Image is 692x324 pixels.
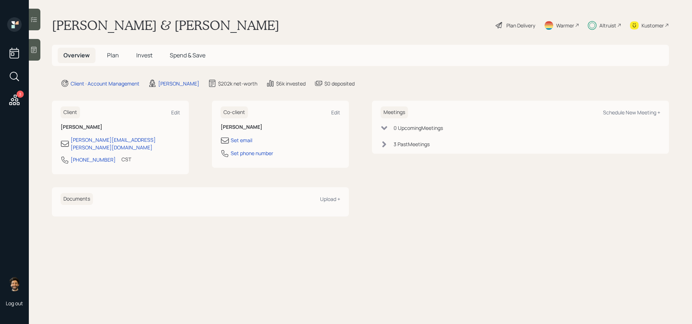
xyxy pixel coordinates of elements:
div: 3 Past Meeting s [394,140,430,148]
h6: Documents [61,193,93,205]
div: Schedule New Meeting + [603,109,660,116]
div: Kustomer [642,22,664,29]
h6: Co-client [221,106,248,118]
div: 3 [17,91,24,98]
h6: [PERSON_NAME] [221,124,340,130]
div: 0 Upcoming Meeting s [394,124,443,132]
div: Upload + [320,196,340,202]
div: $202k net-worth [218,80,257,87]
h6: [PERSON_NAME] [61,124,180,130]
div: Altruist [599,22,616,29]
div: [PERSON_NAME] [158,80,199,87]
div: CST [121,156,131,163]
div: Edit [171,109,180,116]
h1: [PERSON_NAME] & [PERSON_NAME] [52,17,279,33]
div: [PERSON_NAME][EMAIL_ADDRESS][PERSON_NAME][DOMAIN_NAME] [71,136,180,151]
span: Plan [107,51,119,59]
h6: Client [61,106,80,118]
div: Plan Delivery [506,22,535,29]
div: $6k invested [276,80,306,87]
span: Spend & Save [170,51,205,59]
span: Overview [63,51,90,59]
div: Client · Account Management [71,80,139,87]
div: $0 deposited [324,80,355,87]
h6: Meetings [381,106,408,118]
div: Warmer [556,22,574,29]
div: Set email [231,136,252,144]
div: [PHONE_NUMBER] [71,156,116,163]
div: Set phone number [231,149,273,157]
span: Invest [136,51,152,59]
div: Edit [331,109,340,116]
div: Log out [6,300,23,307]
img: eric-schwartz-headshot.png [7,277,22,291]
